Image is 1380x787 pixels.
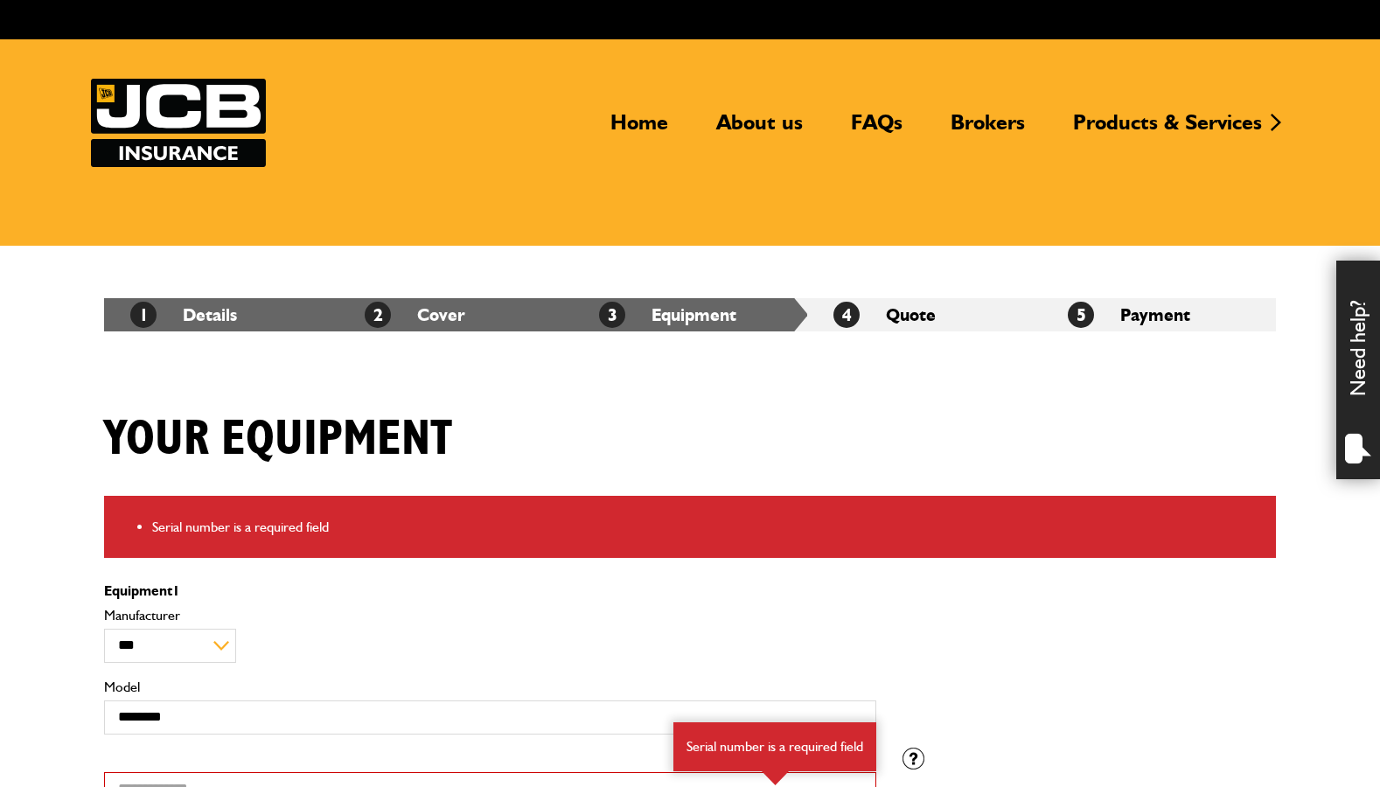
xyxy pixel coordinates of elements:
[172,582,180,599] span: 1
[1336,261,1380,479] div: Need help?
[152,516,1263,539] li: Serial number is a required field
[1042,298,1276,331] li: Payment
[833,302,860,328] span: 4
[130,304,237,325] a: 1Details
[365,302,391,328] span: 2
[599,302,625,328] span: 3
[91,79,266,167] img: JCB Insurance Services logo
[104,680,876,694] label: Model
[130,302,157,328] span: 1
[1060,109,1275,150] a: Products & Services
[104,584,876,598] p: Equipment
[673,722,876,771] div: Serial number is a required field
[1068,302,1094,328] span: 5
[703,109,816,150] a: About us
[91,79,266,167] a: JCB Insurance Services
[597,109,681,150] a: Home
[104,410,452,469] h1: Your equipment
[762,771,789,785] img: error-box-arrow.svg
[104,609,876,623] label: Manufacturer
[937,109,1038,150] a: Brokers
[573,298,807,331] li: Equipment
[838,109,916,150] a: FAQs
[807,298,1042,331] li: Quote
[365,304,465,325] a: 2Cover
